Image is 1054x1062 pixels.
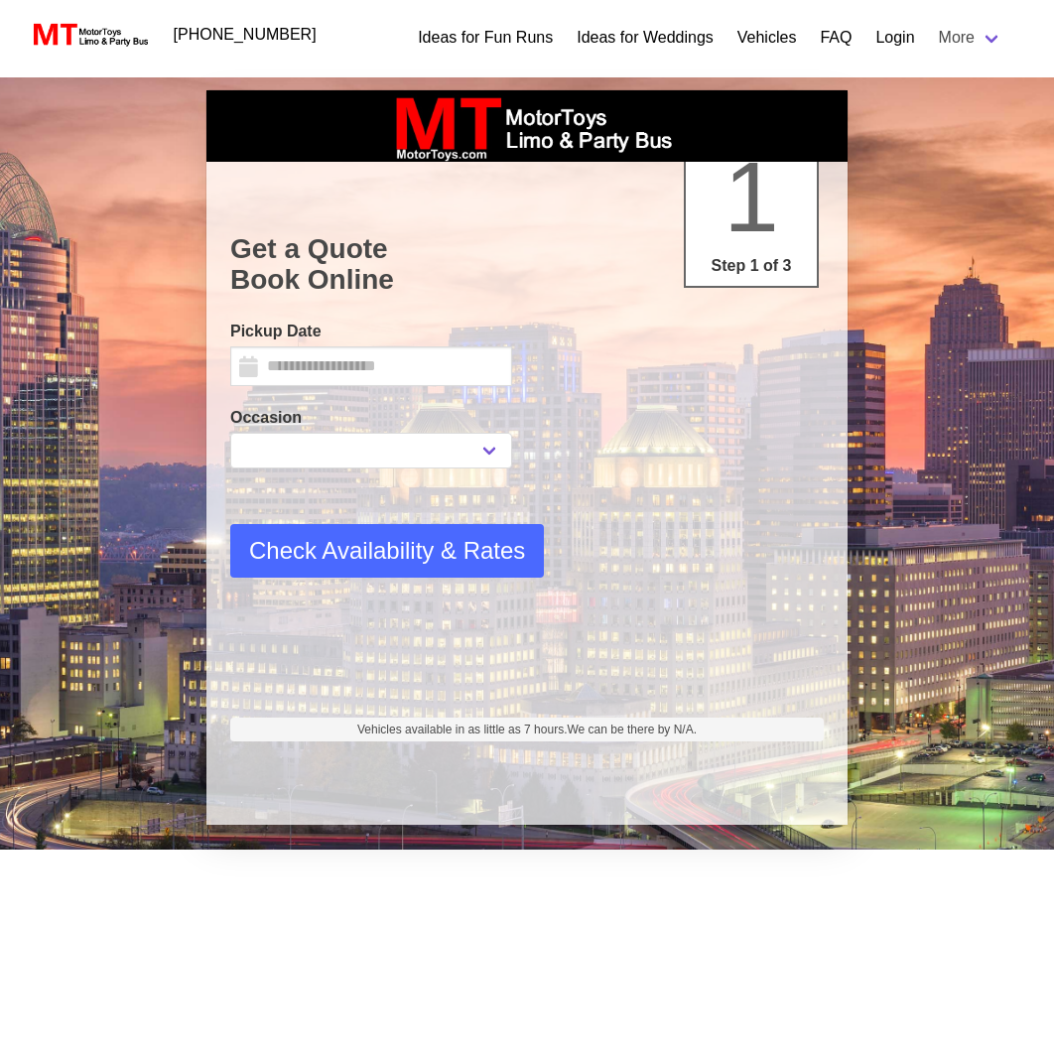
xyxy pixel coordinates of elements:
a: [PHONE_NUMBER] [162,15,329,55]
h1: Get a Quote Book Online [230,233,824,296]
a: More [927,18,1014,58]
span: We can be there by N/A. [567,723,697,736]
p: Step 1 of 3 [694,254,809,278]
span: Vehicles available in as little as 7 hours. [357,721,697,738]
a: Ideas for Weddings [577,26,714,50]
a: Vehicles [737,26,797,50]
img: box_logo_brand.jpeg [378,90,676,162]
a: Login [875,26,914,50]
a: Ideas for Fun Runs [418,26,553,50]
label: Pickup Date [230,320,512,343]
a: FAQ [820,26,852,50]
label: Occasion [230,406,512,430]
img: MotorToys Logo [28,21,150,49]
span: Check Availability & Rates [249,533,525,569]
button: Check Availability & Rates [230,524,544,578]
span: 1 [724,141,779,252]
